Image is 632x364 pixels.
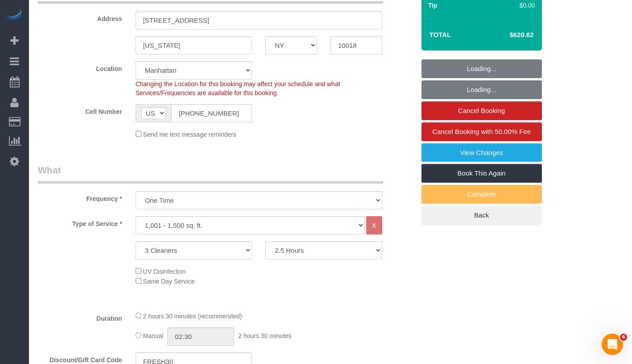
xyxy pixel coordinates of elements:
span: Changing the Location for this booking may affect your schedule and what Services/Frequencies are... [136,80,340,96]
span: Send me text message reminders [143,131,236,138]
iframe: Intercom live chat [602,334,623,355]
a: Back [421,206,542,225]
label: Type of Service * [31,216,129,228]
input: Cell Number [171,104,252,122]
label: Frequency * [31,191,129,203]
div: $0.00 [509,1,535,10]
legend: What [38,163,383,184]
input: Zip Code [330,36,382,54]
span: Manual [143,332,164,339]
strong: Total [430,31,451,38]
input: City [136,36,252,54]
label: Duration [31,311,129,323]
a: Cancel Booking [421,101,542,120]
span: 2 hours 30 minutes (recommended) [143,313,242,320]
span: Same Day Service [143,278,195,285]
span: UV Disinfection [143,268,186,275]
a: View Changes [421,143,542,162]
label: Cell Number [31,104,129,116]
span: 2 hours 30 minutes [238,332,291,339]
label: Tip [428,1,438,10]
span: Cancel Booking with 50.00% Fee [432,128,531,135]
h4: $620.62 [483,31,533,39]
label: Address [31,11,129,23]
img: Automaid Logo [5,9,23,21]
label: Location [31,61,129,73]
a: Cancel Booking with 50.00% Fee [421,122,542,141]
span: 6 [620,334,627,341]
a: Book This Again [421,164,542,183]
